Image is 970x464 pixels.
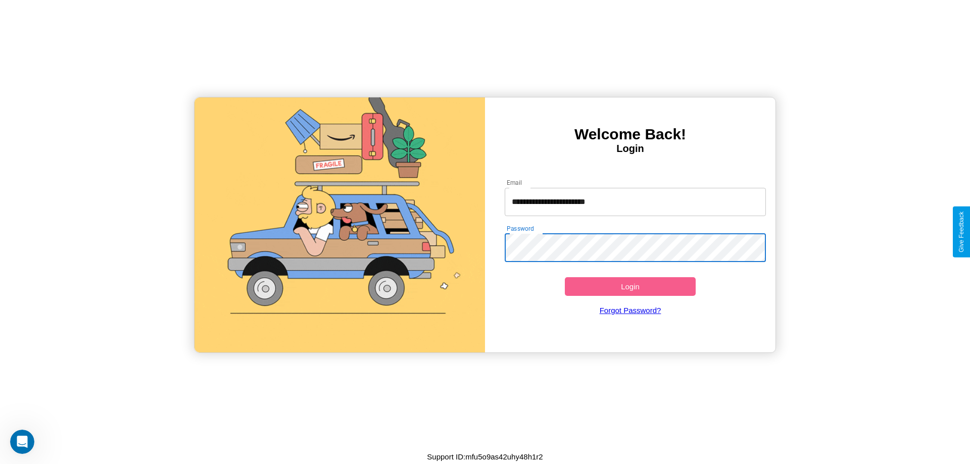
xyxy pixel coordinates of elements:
p: Support ID: mfu5o9as42uhy48h1r2 [427,450,543,463]
button: Login [565,277,696,296]
label: Password [507,224,533,233]
div: Give Feedback [958,212,965,252]
img: gif [195,97,485,352]
iframe: Intercom live chat [10,430,34,454]
h3: Welcome Back! [485,126,775,143]
h4: Login [485,143,775,154]
label: Email [507,178,522,187]
a: Forgot Password? [500,296,761,325]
